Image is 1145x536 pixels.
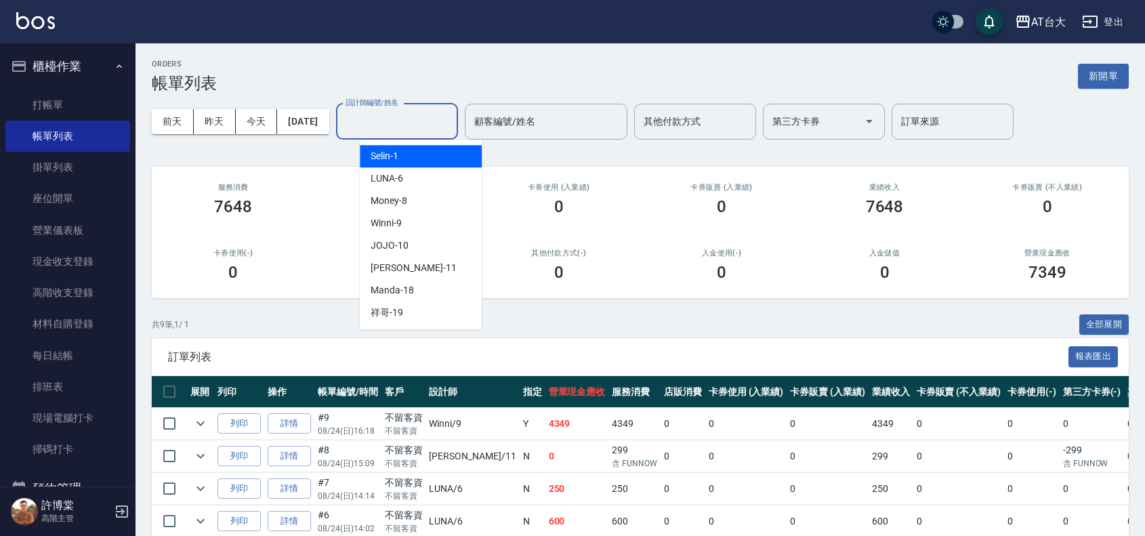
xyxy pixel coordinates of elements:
p: 08/24 (日) 15:09 [318,457,378,470]
td: 4349 [608,408,661,440]
th: 服務消費 [608,376,661,408]
img: Person [11,498,38,525]
h3: 0 [554,197,564,216]
th: 店販消費 [661,376,705,408]
td: LUNA /6 [425,473,519,505]
a: 營業儀表板 [5,215,130,246]
td: 0 [661,408,705,440]
button: expand row [190,413,211,434]
td: 0 [1004,473,1060,505]
td: 0 [1004,408,1060,440]
h3: 0 [554,263,564,282]
h3: 0 [717,263,726,282]
h3: 0 [1043,197,1052,216]
button: 櫃檯作業 [5,49,130,84]
td: 0 [1060,473,1125,505]
td: 0 [661,440,705,472]
h3: 0 [880,263,890,282]
div: 不留客資 [385,443,423,457]
th: 第三方卡券(-) [1060,376,1125,408]
span: 訂單列表 [168,350,1068,364]
th: 指定 [520,376,545,408]
a: 每日結帳 [5,340,130,371]
img: Logo [16,12,55,29]
p: 不留客資 [385,490,423,502]
p: 共 9 筆, 1 / 1 [152,318,189,331]
th: 卡券販賣 (入業績) [787,376,869,408]
p: 不留客資 [385,457,423,470]
td: 0 [787,408,869,440]
button: expand row [190,511,211,531]
h2: 入金儲值 [819,249,949,257]
h2: 店販消費 [331,183,461,192]
span: LUNA -6 [371,171,403,186]
button: 全部展開 [1079,314,1129,335]
span: Winni -9 [371,216,402,230]
a: 詳情 [268,478,311,499]
a: 詳情 [268,511,311,532]
td: 0 [787,440,869,472]
td: 0 [705,473,787,505]
th: 業績收入 [869,376,913,408]
th: 卡券使用(-) [1004,376,1060,408]
div: AT台大 [1031,14,1066,30]
td: 4349 [545,408,609,440]
td: 0 [913,473,1004,505]
button: 列印 [217,511,261,532]
th: 操作 [264,376,314,408]
h2: 業績收入 [819,183,949,192]
p: 08/24 (日) 16:18 [318,425,378,437]
div: 不留客資 [385,411,423,425]
button: 列印 [217,446,261,467]
h2: 卡券販賣 (不入業績) [982,183,1112,192]
button: 登出 [1077,9,1129,35]
a: 報表匯出 [1068,350,1119,363]
td: 0 [913,408,1004,440]
td: 0 [545,440,609,472]
td: 299 [608,440,661,472]
td: 299 [869,440,913,472]
h2: 卡券使用(-) [168,249,298,257]
a: 掛單列表 [5,152,130,183]
button: Open [858,110,880,132]
th: 客戶 [381,376,426,408]
a: 排班表 [5,371,130,403]
th: 列印 [214,376,264,408]
td: 0 [705,440,787,472]
h5: 許博棠 [41,499,110,512]
a: 座位開單 [5,183,130,214]
td: 250 [608,473,661,505]
a: 新開單 [1078,69,1129,82]
td: #9 [314,408,381,440]
td: N [520,473,545,505]
a: 現場電腦打卡 [5,403,130,434]
th: 展開 [187,376,214,408]
td: Winni /9 [425,408,519,440]
td: 0 [1060,408,1125,440]
h2: 其他付款方式(-) [494,249,624,257]
a: 打帳單 [5,89,130,121]
button: 新開單 [1078,64,1129,89]
td: 0 [787,473,869,505]
a: 高階收支登錄 [5,277,130,308]
td: #7 [314,473,381,505]
h2: 入金使用(-) [657,249,787,257]
td: -299 [1060,440,1125,472]
a: 材料自購登錄 [5,308,130,339]
button: 列印 [217,478,261,499]
p: 08/24 (日) 14:02 [318,522,378,535]
h3: 0 [228,263,238,282]
button: expand row [190,446,211,466]
h2: ORDERS [152,60,217,68]
button: [DATE] [277,109,329,134]
button: expand row [190,478,211,499]
h3: 7648 [214,197,252,216]
h2: 卡券使用 (入業績) [494,183,624,192]
label: 設計師編號/姓名 [346,98,398,108]
button: 今天 [236,109,278,134]
button: save [976,8,1003,35]
p: 不留客資 [385,425,423,437]
h2: 卡券販賣 (入業績) [657,183,787,192]
h2: 第三方卡券(-) [331,249,461,257]
th: 帳單編號/時間 [314,376,381,408]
